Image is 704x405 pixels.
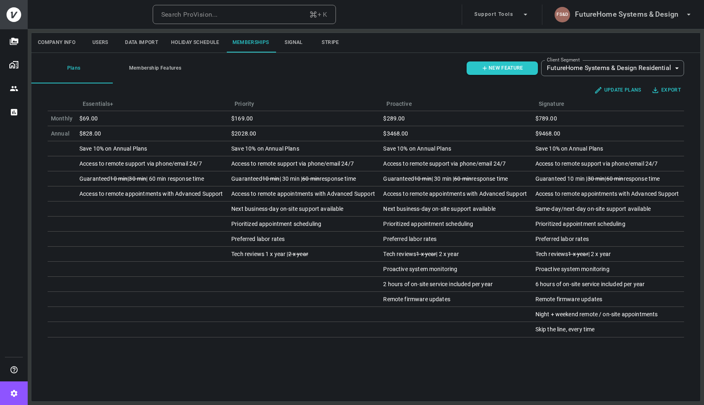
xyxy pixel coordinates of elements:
[648,83,684,97] button: Export
[383,220,529,228] div: Prioritized appointment scheduling
[231,144,377,153] div: Save 10% on Annual Plans
[383,129,529,138] div: $3468.00
[226,33,276,53] button: Memberships
[164,33,226,53] button: Holiday Schedule
[79,129,225,138] div: $828.00
[231,190,377,198] div: Access to remote appointments with Advanced Support
[231,114,377,123] div: $169.00
[555,7,570,22] div: FS&D
[51,115,72,122] span: Monthly
[383,295,529,303] div: Remote firmware updates
[467,61,538,75] button: NEW FEATURE
[129,175,146,182] strike: 30 min
[383,190,529,198] div: Access to remote appointments with Advanced Support
[118,33,164,53] button: Data Import
[383,144,529,153] div: Save 10% on Annual Plans
[591,83,645,97] button: Update plans
[309,9,327,20] div: + K
[575,9,678,20] h6: FutureHome Systems & Design
[262,175,280,182] strike: 10 min
[535,160,681,168] div: Access to remote support via phone/email 24/7
[535,310,681,318] div: Night + weekend remote / on-site appointments
[82,33,118,53] button: Users
[535,129,681,138] div: $9468.00
[288,251,308,257] strike: 2 x year
[551,4,696,25] button: FS&DFutureHome Systems & Design
[231,129,377,138] div: $2028.00
[161,9,218,20] div: Search ProVision...
[535,235,681,243] div: Preferred labor rates
[383,280,529,288] div: 2 hours of on-site service included per year
[535,265,681,273] div: Proactive system monitoring
[231,220,377,228] div: Prioritized appointment scheduling
[535,295,681,303] div: Remote firmware updates
[383,235,529,243] div: Preferred labor rates
[110,175,127,182] strike: 10 min
[547,57,580,63] label: Client Segment
[535,144,681,153] div: Save 10% on Annual Plans
[231,175,377,183] div: Guaranteed | 30 min | response time
[454,175,472,182] strike: 60 min
[383,175,529,183] div: Guaranteed | 30 min | response time
[535,220,681,228] div: Prioritized appointment scheduling
[31,53,113,83] button: Plans
[79,175,225,183] div: Guaranteed | | 60 min response time
[383,205,529,213] div: Next business-day on-site support available
[383,114,529,123] div: $289.00
[231,250,377,258] div: Tech reviews 1 x year |
[535,114,681,123] div: $789.00
[31,33,82,53] button: Company Info
[535,205,681,213] div: Same-day/next-day on-site support available
[383,265,529,273] div: Proactive system monitoring
[383,250,529,258] div: Tech reviews | 2 x year
[231,160,377,168] div: Access to remote support via phone/email 24/7
[113,53,194,83] button: Membership Features
[312,33,349,53] button: Stripe
[79,190,225,198] div: Access to remote appointments with Advanced Support
[471,4,533,25] button: Support Tools
[535,250,681,258] div: Tech reviews | 2 x year
[276,33,312,53] button: Signal
[79,114,225,123] div: $69.00
[588,175,605,182] strike: 30 min
[79,160,225,168] div: Access to remote support via phone/email 24/7
[414,175,432,182] strike: 10 min
[541,60,684,77] div: FutureHome Systems & Design Residential
[606,175,624,182] strike: 60 min
[153,5,336,24] button: Search ProVision...+ K
[79,144,225,153] div: Save 10% on Annual Plans
[9,60,19,70] img: Organizations page icon
[535,175,681,183] div: Guaranteed 10 min | | response time
[535,325,681,333] div: Skip the line, every time
[383,160,529,168] div: Access to remote support via phone/email 24/7
[535,190,681,198] div: Access to remote appointments with Advanced Support
[568,251,588,257] strike: 1 x year
[416,251,436,257] strike: 1 x year
[231,235,377,243] div: Preferred labor rates
[51,130,70,137] span: Annual
[535,280,681,288] div: 6 hours of on-site service included per year
[231,205,377,213] div: Next business-day on-site support available
[302,175,320,182] strike: 60 min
